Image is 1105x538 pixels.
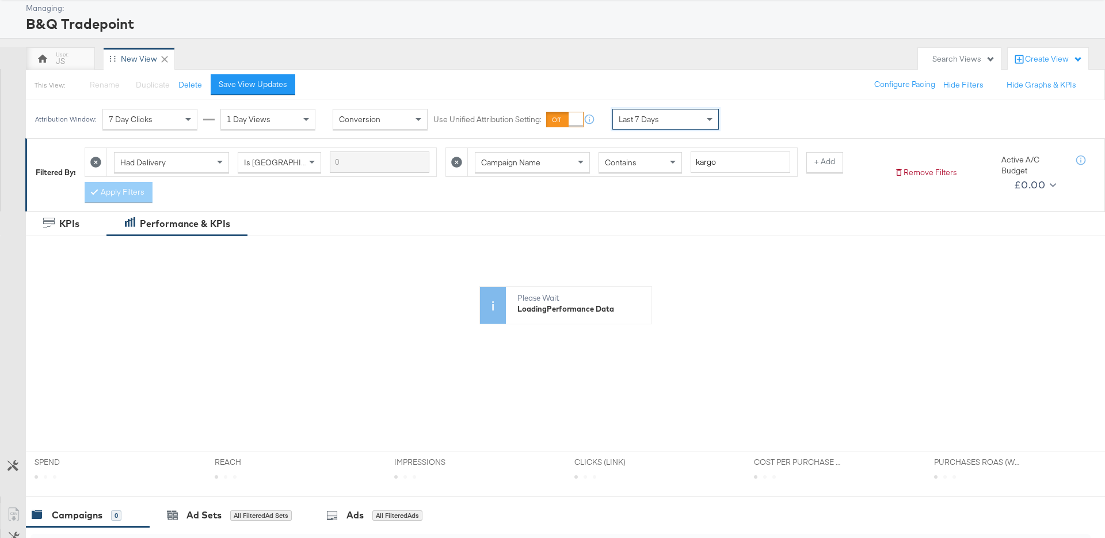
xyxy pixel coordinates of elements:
[691,151,790,173] input: Enter a search term
[56,56,65,67] div: JS
[943,79,984,90] button: Hide Filters
[244,157,332,168] span: Is [GEOGRAPHIC_DATA]
[109,114,153,124] span: 7 Day Clicks
[120,157,166,168] span: Had Delivery
[215,457,301,468] span: REACH
[211,74,295,95] button: Save View Updates
[866,74,943,95] button: Configure Pacing
[1007,79,1076,90] button: Hide Graphs & KPIs
[36,167,76,178] div: Filtered By:
[346,509,364,522] div: Ads
[932,54,995,65] div: Search Views
[394,457,481,468] span: IMPRESSIONS
[59,217,79,230] div: KPIs
[1014,176,1045,194] div: £0.00
[934,457,1020,468] span: PURCHASES ROAS (WEBSITE EVENTS)
[433,114,542,125] label: Use Unified Attribution Setting:
[330,151,429,173] input: Enter a search term
[372,510,422,521] div: All Filtered Ads
[26,14,1091,33] div: B&Q Tradepoint
[219,79,287,90] div: Save View Updates
[35,457,121,468] span: SPEND
[1009,176,1058,194] button: £0.00
[605,157,637,168] span: Contains
[178,79,202,90] button: Delete
[894,167,957,178] button: Remove Filters
[1025,54,1083,65] div: Create View
[121,54,157,65] div: New View
[35,81,65,90] div: This View:
[754,457,840,468] span: COST PER PURCHASE (WEBSITE EVENTS)
[186,509,222,522] div: Ad Sets
[90,79,120,90] span: Rename
[230,510,292,521] div: All Filtered Ad Sets
[52,509,102,522] div: Campaigns
[806,152,843,173] button: + Add
[227,114,270,124] span: 1 Day Views
[136,79,170,90] span: Duplicate
[111,510,121,521] div: 0
[140,217,230,230] div: Performance & KPIs
[339,114,380,124] span: Conversion
[35,115,97,123] div: Attribution Window:
[1001,154,1065,176] div: Active A/C Budget
[26,3,1091,14] div: Managing:
[109,55,116,62] div: Drag to reorder tab
[574,457,661,468] span: CLICKS (LINK)
[619,114,659,124] span: Last 7 Days
[481,157,540,168] span: Campaign Name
